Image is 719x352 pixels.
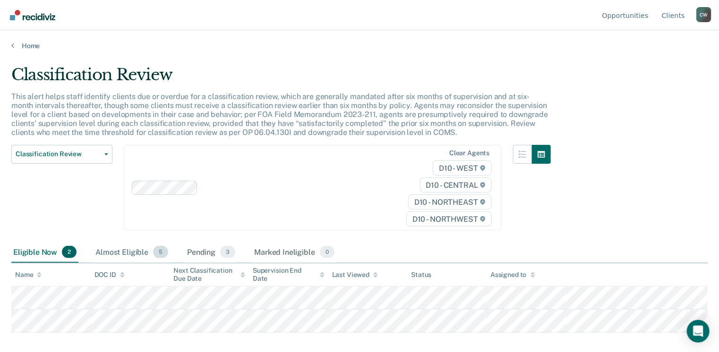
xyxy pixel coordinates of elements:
div: Next Classification Due Date [173,267,245,283]
span: D10 - NORTHEAST [408,194,491,210]
div: Name [15,271,42,279]
div: DOC ID [94,271,125,279]
div: Clear agents [449,149,489,157]
span: 5 [153,246,168,258]
span: 2 [62,246,77,258]
span: 0 [320,246,334,258]
p: This alert helps staff identify clients due or overdue for a classification review, which are gen... [11,92,548,137]
div: Marked Ineligible0 [252,242,336,263]
div: Open Intercom Messenger [687,320,710,343]
div: Classification Review [11,65,551,92]
span: Classification Review [16,150,101,158]
span: 3 [220,246,235,258]
a: Home [11,42,708,50]
span: D10 - WEST [433,160,491,176]
div: Last Viewed [332,271,378,279]
div: Eligible Now2 [11,242,78,263]
div: Assigned to [490,271,535,279]
div: Almost Eligible5 [94,242,170,263]
div: Supervision End Date [253,267,325,283]
div: C W [696,7,711,22]
div: Pending3 [185,242,237,263]
button: Classification Review [11,145,112,164]
span: D10 - NORTHWEST [406,211,491,226]
img: Recidiviz [10,10,55,20]
span: D10 - CENTRAL [420,177,492,193]
button: Profile dropdown button [696,7,711,22]
div: Status [411,271,431,279]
